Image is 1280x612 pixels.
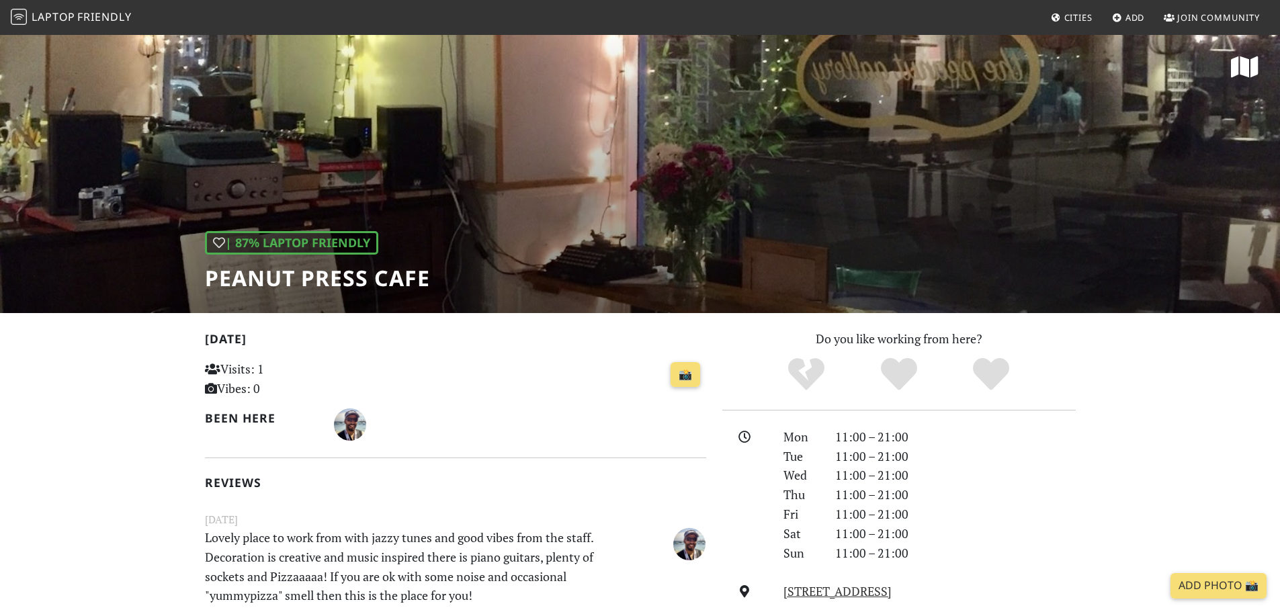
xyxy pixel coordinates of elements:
[205,265,430,291] h1: Peanut Press Cafe
[775,427,826,447] div: Mon
[760,356,853,393] div: No
[775,447,826,466] div: Tue
[673,528,706,560] img: 1065-carlos.jpg
[32,9,75,24] span: Laptop
[673,534,706,550] span: Carlos Monteiro
[775,485,826,505] div: Thu
[334,408,366,441] img: 1065-carlos.jpg
[827,466,1084,485] div: 11:00 – 21:00
[334,415,366,431] span: Carlos Monteiro
[783,583,892,599] a: [STREET_ADDRESS]
[205,231,378,255] div: | 87% Laptop Friendly
[827,427,1084,447] div: 11:00 – 21:00
[775,466,826,485] div: Wed
[77,9,131,24] span: Friendly
[827,447,1084,466] div: 11:00 – 21:00
[205,332,706,351] h2: [DATE]
[205,476,706,490] h2: Reviews
[827,485,1084,505] div: 11:00 – 21:00
[827,505,1084,524] div: 11:00 – 21:00
[1107,5,1150,30] a: Add
[775,524,826,543] div: Sat
[775,505,826,524] div: Fri
[945,356,1037,393] div: Definitely!
[205,411,318,425] h2: Been here
[11,9,27,25] img: LaptopFriendly
[775,543,826,563] div: Sun
[1125,11,1145,24] span: Add
[827,524,1084,543] div: 11:00 – 21:00
[827,543,1084,563] div: 11:00 – 21:00
[671,362,700,388] a: 📸
[1177,11,1260,24] span: Join Community
[197,511,714,528] small: [DATE]
[11,6,132,30] a: LaptopFriendly LaptopFriendly
[205,359,361,398] p: Visits: 1 Vibes: 0
[1064,11,1093,24] span: Cities
[197,528,628,605] p: Lovely place to work from with jazzy tunes and good vibes from the staff. Decoration is creative ...
[853,356,945,393] div: Yes
[1158,5,1265,30] a: Join Community
[1170,573,1267,599] a: Add Photo 📸
[1046,5,1098,30] a: Cities
[722,329,1076,349] p: Do you like working from here?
